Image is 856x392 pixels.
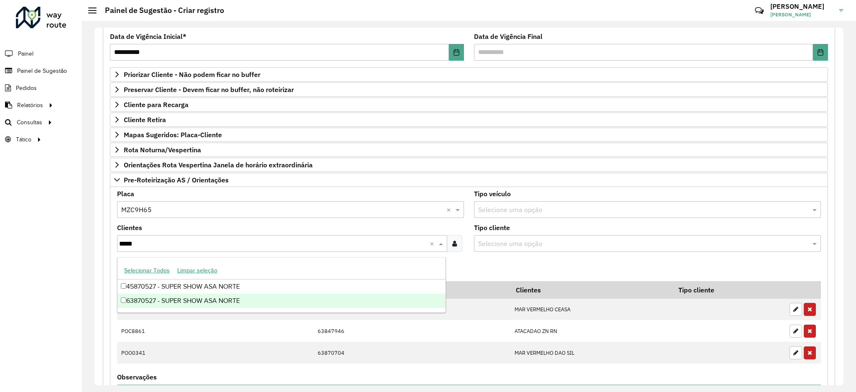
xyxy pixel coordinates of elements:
[16,135,31,144] span: Tático
[313,320,510,342] td: 63847946
[117,223,142,233] label: Clientes
[117,342,199,364] td: POO0341
[110,67,828,82] a: Priorizar Cliente - Não podem ficar no buffer
[124,101,189,108] span: Cliente para Recarga
[430,238,437,249] span: Clear all
[110,113,828,127] a: Cliente Retira
[117,320,199,342] td: POC8861
[124,71,260,78] span: Priorizar Cliente - Não podem ficar no buffer
[110,158,828,172] a: Orientações Rota Vespertina Janela de horário extraordinária
[124,146,201,153] span: Rota Noturna/Vespertina
[124,177,229,183] span: Pre-Roteirização AS / Orientações
[173,264,221,277] button: Limpar seleção
[510,299,673,320] td: MAR VERMELHO CEASA
[17,101,43,110] span: Relatórios
[117,257,446,313] ng-dropdown-panel: Options list
[110,128,828,142] a: Mapas Sugeridos: Placa-Cliente
[120,264,173,277] button: Selecionar Todos
[449,44,464,61] button: Choose Date
[117,372,157,382] label: Observações
[510,281,673,299] th: Clientes
[97,6,224,15] h2: Painel de Sugestão - Criar registro
[673,281,785,299] th: Tipo cliente
[117,189,134,199] label: Placa
[110,143,828,157] a: Rota Noturna/Vespertina
[750,2,768,20] a: Contato Rápido
[110,173,828,187] a: Pre-Roteirização AS / Orientações
[110,97,828,112] a: Cliente para Recarga
[770,11,833,18] span: [PERSON_NAME]
[117,279,446,294] div: 45870527 - SUPER SHOW ASA NORTE
[124,86,294,93] span: Preservar Cliente - Devem ficar no buffer, não roteirizar
[474,189,511,199] label: Tipo veículo
[124,131,222,138] span: Mapas Sugeridos: Placa-Cliente
[813,44,828,61] button: Choose Date
[446,205,453,215] span: Clear all
[474,31,543,41] label: Data de Vigência Final
[313,342,510,364] td: 63870704
[17,118,42,127] span: Consultas
[110,31,186,41] label: Data de Vigência Inicial
[510,320,673,342] td: ATACADAO ZN RN
[124,161,313,168] span: Orientações Rota Vespertina Janela de horário extraordinária
[474,223,510,233] label: Tipo cliente
[124,116,166,123] span: Cliente Retira
[16,84,37,92] span: Pedidos
[770,3,833,10] h3: [PERSON_NAME]
[110,82,828,97] a: Preservar Cliente - Devem ficar no buffer, não roteirizar
[17,67,67,75] span: Painel de Sugestão
[117,294,446,308] div: 63870527 - SUPER SHOW ASA NORTE
[18,49,33,58] span: Painel
[510,342,673,364] td: MAR VERMELHO DAO SIL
